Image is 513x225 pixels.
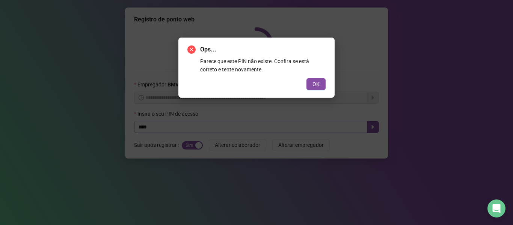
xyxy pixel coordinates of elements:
button: OK [306,78,326,90]
span: OK [312,80,320,88]
span: Ops... [200,45,326,54]
div: Open Intercom Messenger [487,199,505,217]
div: Parece que este PIN não existe. Confira se está correto e tente novamente. [200,57,326,74]
span: close-circle [187,45,196,54]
